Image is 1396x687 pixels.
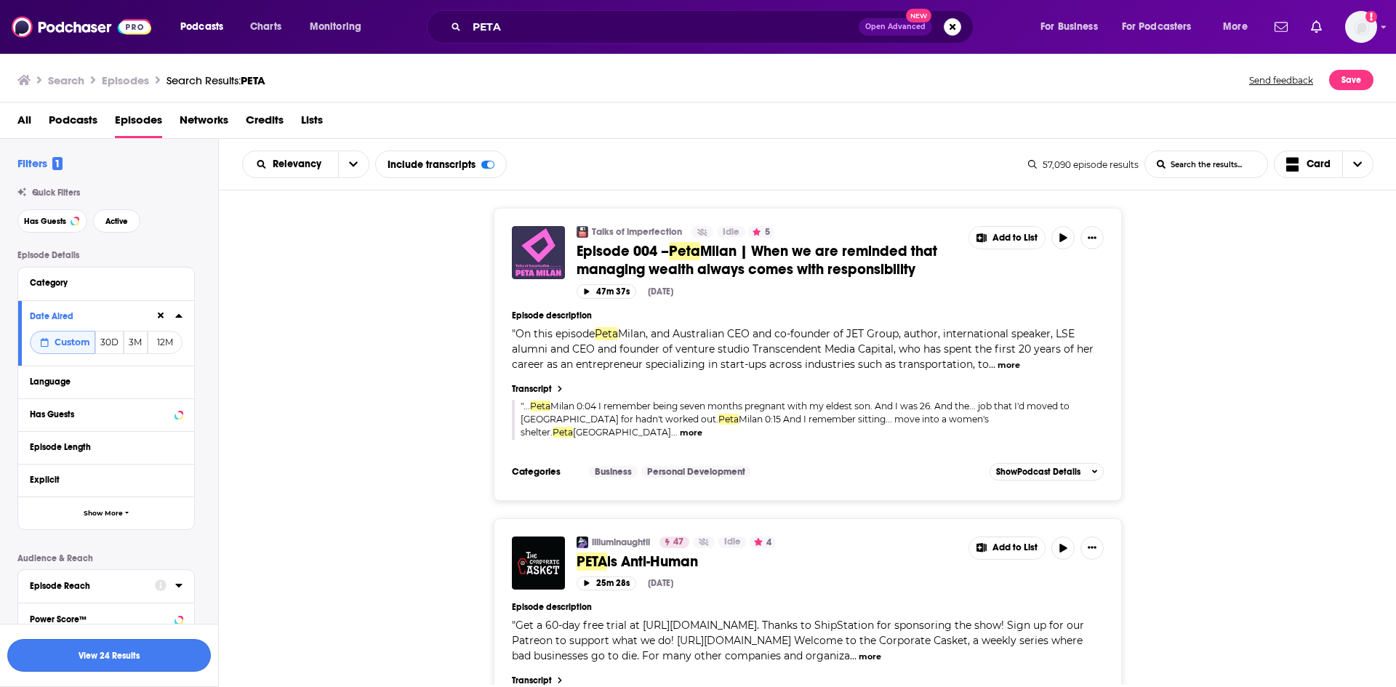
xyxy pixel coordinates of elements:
[680,427,702,439] button: more
[17,156,63,170] h2: Filters
[718,537,747,548] a: Idle
[30,278,173,288] div: Category
[577,226,588,238] img: Talks of imperfection
[30,438,182,456] button: Episode Length
[300,15,380,39] button: open menu
[30,576,155,594] button: Episode Reach
[18,497,194,529] button: Show More
[717,226,745,238] a: Idle
[512,619,1084,662] span: Get a 60-day free trial at [URL][DOMAIN_NAME]. Thanks to ShipStation for sponsoring the show! Sig...
[523,401,530,411] span: ...
[102,73,149,87] h3: Episodes
[673,535,683,550] span: 47
[595,327,618,340] span: Peta
[592,226,682,238] a: Talks of imperfection
[577,242,958,278] a: Episode 004 –PetaMilan | When we are reminded that managing wealth always comes with responsibility
[1305,15,1328,39] a: Show notifications dropdown
[521,401,1070,438] span: "
[990,463,1104,481] button: ShowPodcast Details
[1030,15,1116,39] button: open menu
[1080,226,1104,249] button: Show More Button
[992,542,1038,553] span: Add to List
[30,377,173,387] div: Language
[115,108,162,138] a: Episodes
[577,576,636,590] button: 25m 28s
[512,226,565,279] img: Episode 004 – Peta Milan | When we are reminded that managing wealth always comes with responsibi...
[989,358,995,371] span: ...
[30,331,95,354] button: Custom
[1080,537,1104,560] button: Show More Button
[49,108,97,138] a: Podcasts
[180,17,223,37] span: Podcasts
[512,619,1084,662] span: "
[1269,15,1293,39] a: Show notifications dropdown
[607,553,698,571] span: is Anti-Human
[1274,150,1374,178] button: Choose View
[250,17,281,37] span: Charts
[170,15,242,39] button: open menu
[512,537,565,590] img: PETA is Anti-Human
[723,225,739,240] span: Idle
[24,217,66,225] span: Has Guests
[516,327,595,340] span: On this episode
[30,405,182,423] button: Has Guests
[521,401,1070,438] a: "...PetaMilan 0:04 I remember being seven months pregnant with my eldest son. And I was 26. And t...
[530,401,550,411] span: Peta
[124,331,148,354] button: 3M
[1365,11,1377,23] svg: Add a profile image
[167,73,265,87] div: Search Results:
[1345,11,1377,43] img: User Profile
[32,188,80,198] span: Quick Filters
[148,331,182,354] button: 12M
[1112,15,1213,39] button: open menu
[30,307,155,325] button: Date Aired
[998,359,1020,371] button: more
[748,226,774,238] button: 5
[859,651,881,663] button: more
[441,10,987,44] div: Search podcasts, credits, & more...
[246,108,284,138] a: Credits
[55,337,90,347] span: Custom
[243,159,338,169] button: open menu
[301,108,323,138] a: Lists
[95,331,124,354] button: 30D
[17,553,195,563] p: Audience & Reach
[996,467,1080,477] span: Show Podcast Details
[850,649,857,662] span: ...
[512,466,577,478] h3: Categories
[969,537,1045,559] button: Show More Button
[167,73,265,87] a: Search Results:PETA
[242,150,369,178] h2: Choose List sort
[592,537,650,548] a: iilluminaughtii
[30,614,170,624] div: Power Score™
[17,250,195,260] p: Episode Details
[750,537,776,548] button: 4
[577,242,937,278] span: Milan | When we are reminded that managing wealth always comes with responsibility
[577,537,588,548] img: iilluminaughtii
[512,310,1104,321] h4: Episode description
[969,227,1045,249] button: Show More Button
[30,409,170,419] div: Has Guests
[577,553,607,571] span: PETA
[521,401,1070,425] span: Milan 0:04 I remember being seven months pregnant with my eldest son. And I was 26. And the... jo...
[241,73,265,87] span: PETA
[512,675,1104,686] a: Transcript
[906,9,932,23] span: New
[641,466,751,478] a: Personal Development
[310,17,361,37] span: Monitoring
[577,553,958,571] a: PETAis Anti-Human
[338,151,369,177] button: open menu
[718,414,739,425] span: Peta
[648,578,673,588] div: [DATE]
[180,108,228,138] a: Networks
[992,233,1038,244] span: Add to List
[30,581,145,591] div: Episode Reach
[1307,159,1331,169] span: Card
[30,372,182,390] button: Language
[12,13,151,41] a: Podchaser - Follow, Share and Rate Podcasts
